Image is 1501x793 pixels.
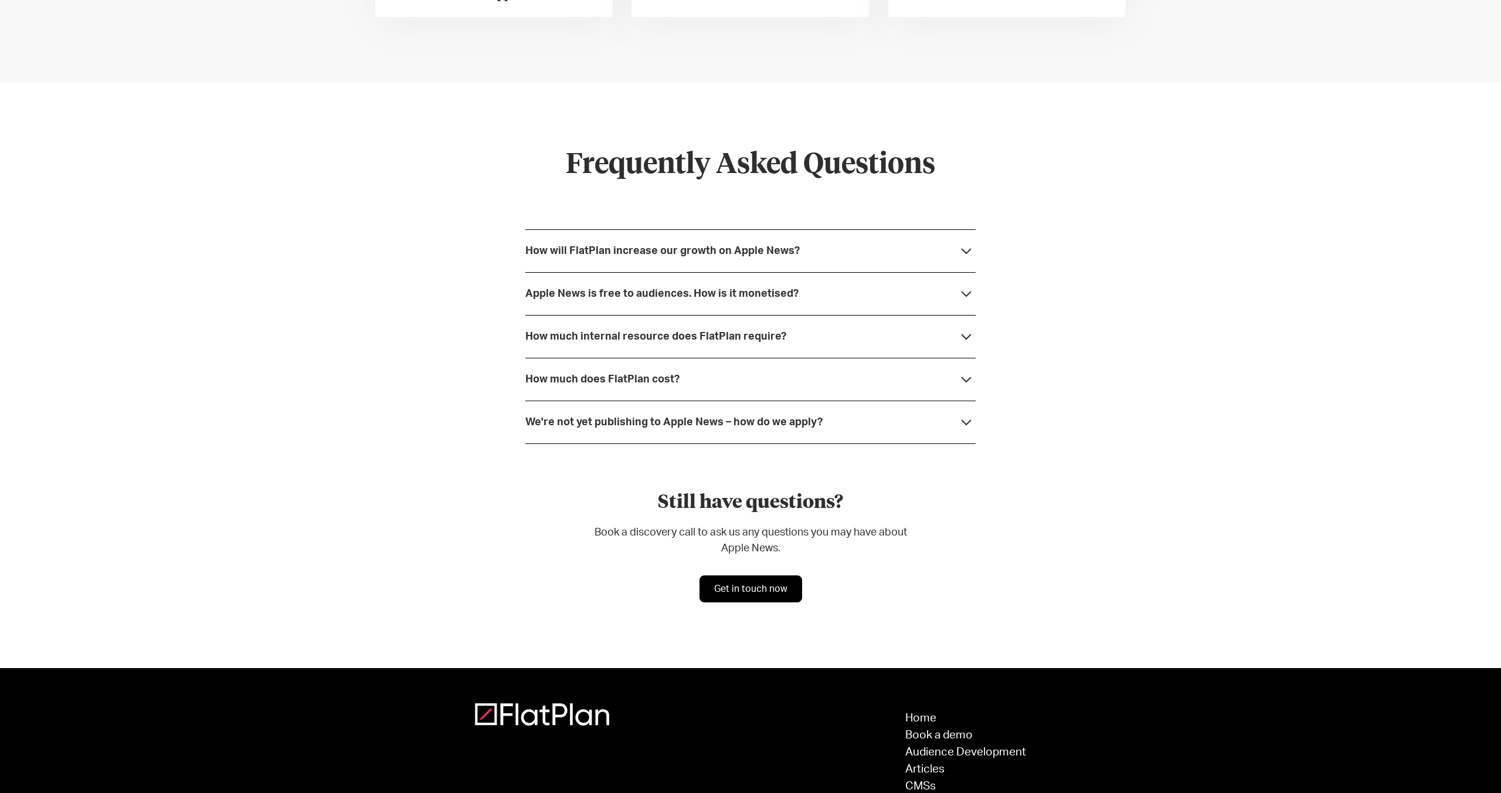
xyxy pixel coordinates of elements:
div: Apple News is free to audiences. How is it monetised? [525,288,799,300]
strong: We're not yet publishing to Apple News – how do we apply? [525,417,823,428]
a: CMSs [905,781,1026,792]
strong: How much does FlatPlan cost? [525,374,680,385]
a: Get in touch now [699,575,802,602]
h4: Still have questions? [586,491,915,516]
a: Audience Development [905,747,1026,758]
div: How much internal resource does FlatPlan require? [525,331,786,343]
h2: Frequently Asked Questions [525,148,976,182]
div: How will FlatPlan increase our growth on Apple News? [525,245,800,257]
p: Book a discovery call to ask us any questions you may have about Apple News. [586,525,915,557]
a: Book a demo [905,730,1026,741]
a: Home [905,713,1026,724]
a: Articles [905,764,1026,775]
